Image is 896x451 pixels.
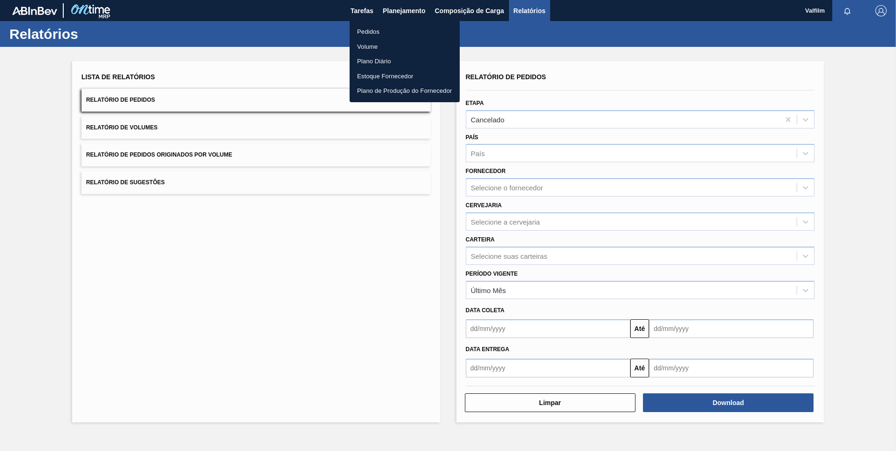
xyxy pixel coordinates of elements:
a: Plano de Produção do Fornecedor [350,83,460,98]
a: Estoque Fornecedor [350,69,460,84]
a: Pedidos [350,24,460,39]
a: Volume [350,39,460,54]
a: Plano Diário [350,54,460,69]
